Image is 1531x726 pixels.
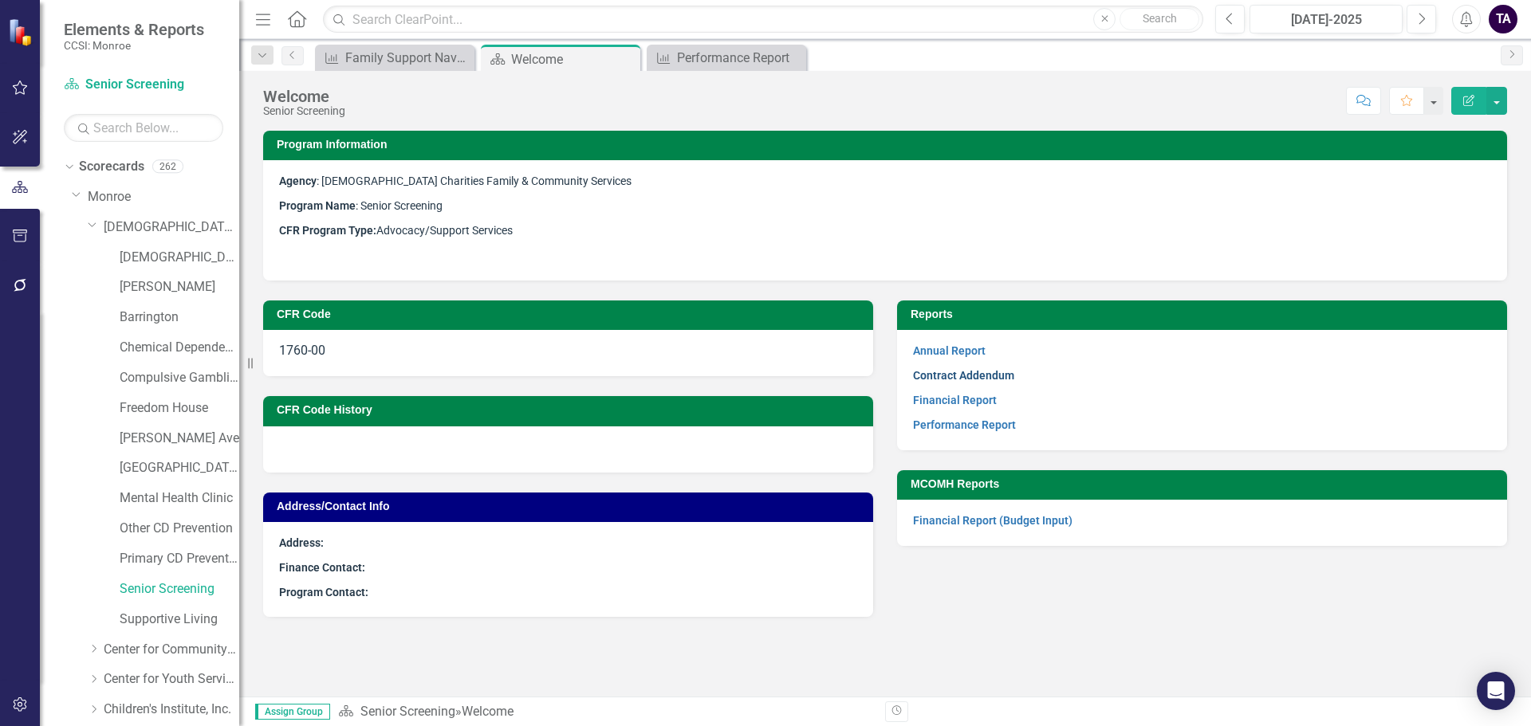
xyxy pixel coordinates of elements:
[345,48,470,68] div: Family Support Navigator Export
[360,704,455,719] a: Senior Screening
[279,175,632,187] span: : [DEMOGRAPHIC_DATA] Charities Family & Community Services
[279,199,443,212] span: : Senior Screening
[913,394,997,406] a: Financial Report
[152,160,183,174] div: 262
[120,489,239,508] a: Mental Health Clinic
[279,536,324,549] strong: Address:
[279,586,368,598] strong: Program Contact:
[263,88,345,105] div: Welcome
[913,344,986,357] a: Annual Report
[279,224,376,237] strong: CFR Program Type:
[277,500,865,512] h3: Address/Contact Info
[120,369,239,387] a: Compulsive Gambling Treatment
[913,514,1072,527] a: Financial Report (Budget Input)
[120,278,239,296] a: [PERSON_NAME]
[64,39,204,52] small: CCSI: Monroe
[120,430,239,448] a: [PERSON_NAME] Ave
[120,308,239,327] a: Barrington
[323,6,1203,33] input: Search ClearPoint...
[1143,12,1177,25] span: Search
[279,224,513,237] span: Advocacy/Support Services
[338,703,873,721] div: »
[64,20,204,39] span: Elements & Reports
[1489,5,1517,33] button: TA
[79,158,144,176] a: Scorecards
[277,308,865,320] h3: CFR Code
[64,114,223,142] input: Search Below...
[120,550,239,568] a: Primary CD Prevention
[277,404,865,416] h3: CFR Code History
[120,520,239,538] a: Other CD Prevention
[120,399,239,418] a: Freedom House
[120,339,239,357] a: Chemical Dependency Outpatient
[511,49,636,69] div: Welcome
[1120,8,1199,30] button: Search
[104,670,239,689] a: Center for Youth Services, Inc.
[279,561,365,574] strong: Finance Contact:
[263,105,345,117] div: Senior Screening
[279,343,325,358] span: 1760-00
[913,369,1014,382] a: Contract Addendum
[279,199,356,212] strong: Program Name
[279,175,317,187] strong: Agency
[1250,5,1403,33] button: [DATE]-2025
[1477,672,1515,710] div: Open Intercom Messenger
[462,704,514,719] div: Welcome
[88,188,239,206] a: Monroe
[1255,10,1397,29] div: [DATE]-2025
[651,48,802,68] a: Performance Report
[255,704,330,720] span: Assign Group
[120,610,239,629] a: Supportive Living
[64,76,223,94] a: Senior Screening
[911,478,1499,490] h3: MCOMH Reports
[8,18,36,46] img: ClearPoint Strategy
[677,48,802,68] div: Performance Report
[104,700,239,719] a: Children's Institute, Inc.
[913,418,1016,431] a: Performance Report
[104,218,239,237] a: [DEMOGRAPHIC_DATA] Charities Family & Community Services
[911,308,1499,320] h3: Reports
[120,580,239,598] a: Senior Screening
[104,641,239,659] a: Center for Community Alternatives
[120,459,239,477] a: [GEOGRAPHIC_DATA]
[277,139,1499,151] h3: Program Information
[120,249,239,267] a: [DEMOGRAPHIC_DATA] Charities Family & Community Services (MCOMH Internal)
[319,48,470,68] a: Family Support Navigator Export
